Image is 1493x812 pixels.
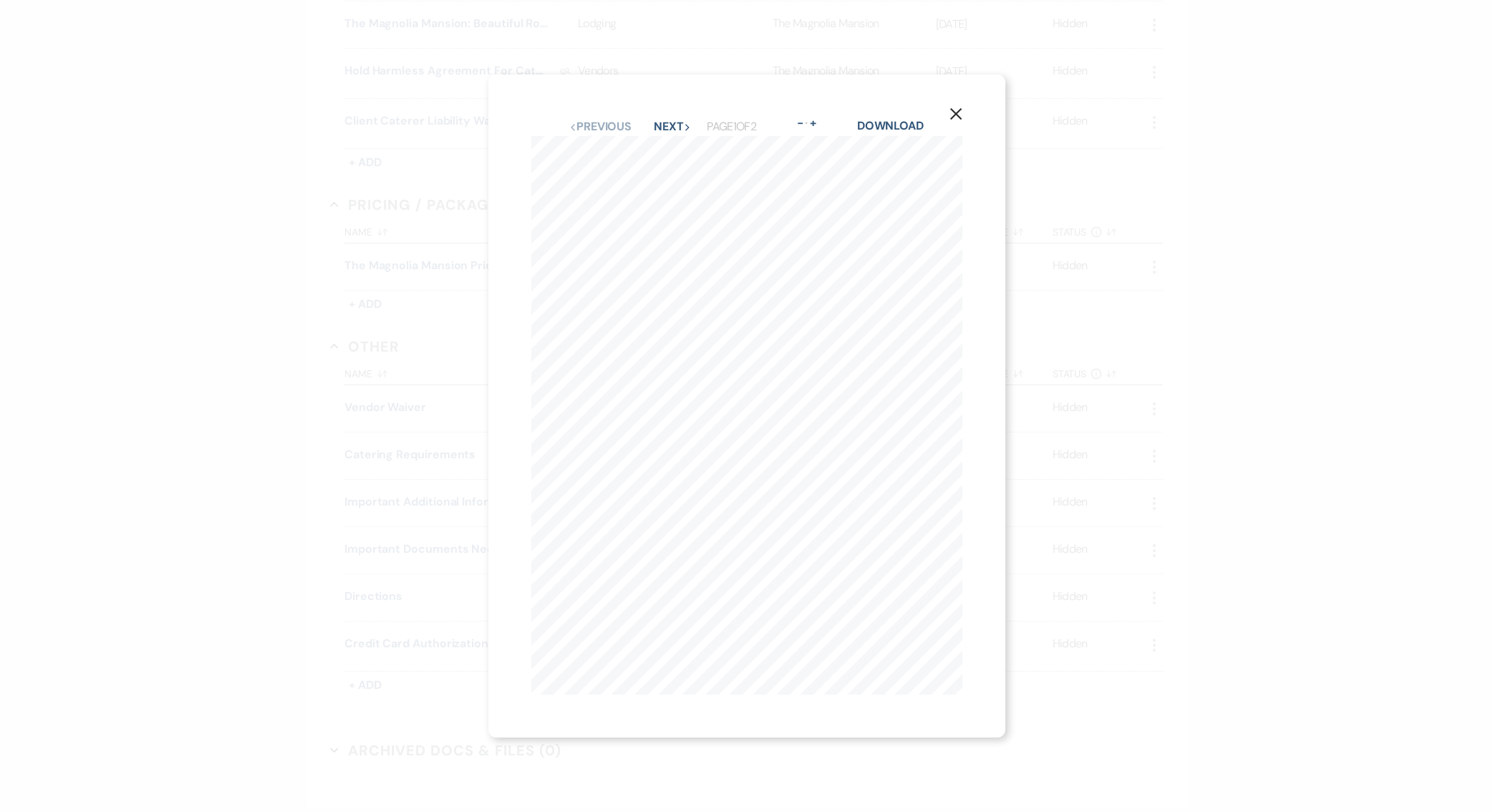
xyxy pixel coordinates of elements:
[707,117,756,136] p: Page 1 of 2
[795,117,806,129] button: -
[654,121,691,132] button: Next
[569,121,632,132] button: Previous
[857,118,924,133] a: Download
[808,117,819,129] button: +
